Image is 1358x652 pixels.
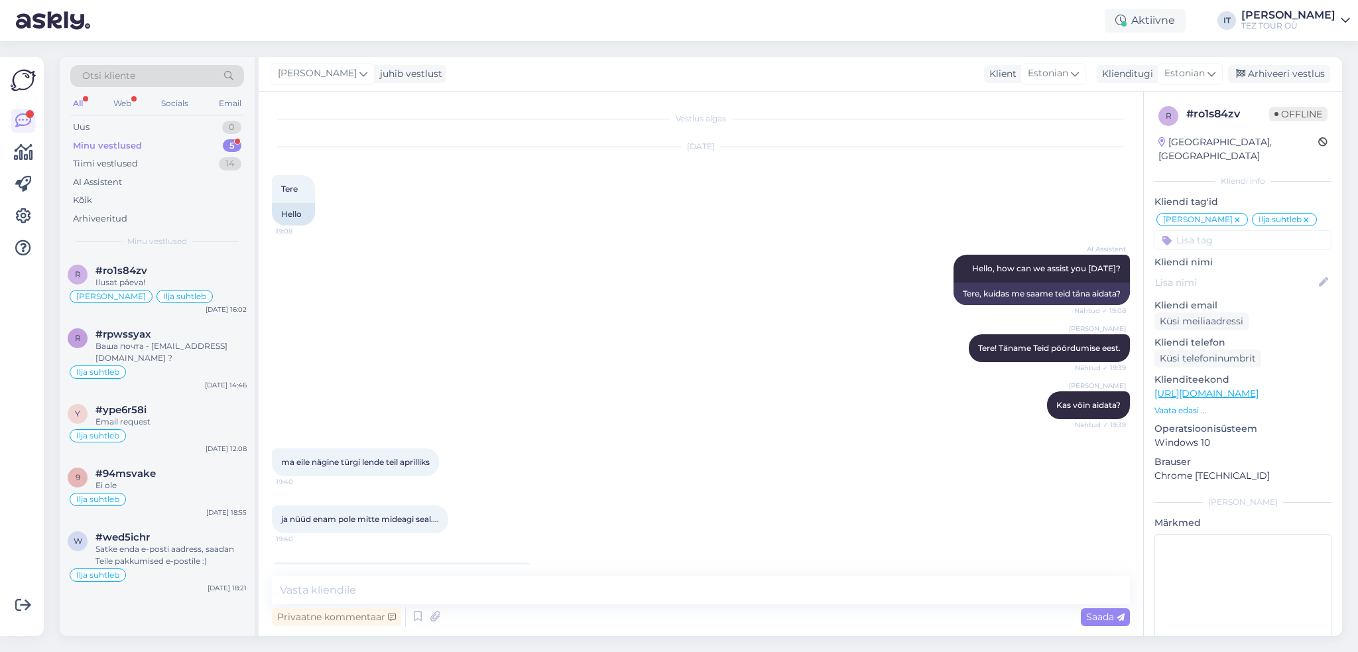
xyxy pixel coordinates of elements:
p: Kliendi tag'id [1154,195,1331,209]
span: [PERSON_NAME] [1069,324,1126,334]
span: r [75,269,81,279]
span: Ilja suhtleb [163,293,206,300]
span: Nähtud ✓ 19:08 [1074,306,1126,316]
span: Tere [281,184,298,194]
div: Hello [272,203,315,226]
div: [DATE] 16:02 [206,304,247,314]
span: [PERSON_NAME] [278,66,357,81]
div: Klienditugi [1097,67,1153,81]
span: #ro1s84zv [95,265,147,277]
p: Chrome [TECHNICAL_ID] [1154,469,1331,483]
div: TEZ TOUR OÜ [1241,21,1335,31]
div: Arhiveeri vestlus [1228,65,1330,83]
p: Brauser [1154,455,1331,469]
span: Ilja suhtleb [76,432,119,440]
div: Tere, kuidas me saame teid täna aidata? [954,283,1130,305]
span: #94msvake [95,468,156,480]
span: Nähtud ✓ 19:39 [1075,420,1126,430]
span: w [74,536,82,546]
img: Askly Logo [11,68,36,93]
p: Operatsioonisüsteem [1154,422,1331,436]
div: [DATE] 12:08 [206,444,247,454]
div: Ilusat päeva! [95,277,247,289]
div: Uus [73,121,90,134]
div: Web [111,95,134,112]
div: Kliendi info [1154,175,1331,187]
span: #wed5ichr [95,531,150,543]
span: Estonian [1164,66,1205,81]
span: Tere! Täname Teid pöördumise eest. [978,343,1121,353]
div: Email [216,95,244,112]
span: 19:40 [276,477,326,487]
div: Kõik [73,194,92,207]
div: Tiimi vestlused [73,157,138,170]
div: Vestlus algas [272,113,1130,125]
span: 9 [76,472,80,482]
p: Kliendi email [1154,298,1331,312]
p: Märkmed [1154,516,1331,530]
p: Kliendi nimi [1154,255,1331,269]
div: Socials [158,95,191,112]
input: Lisa tag [1154,230,1331,250]
a: [URL][DOMAIN_NAME] [1154,387,1259,399]
div: Küsi meiliaadressi [1154,312,1249,330]
div: [PERSON_NAME] [1154,496,1331,508]
p: Windows 10 [1154,436,1331,450]
span: Otsi kliente [82,69,135,83]
span: Ilja suhtleb [76,368,119,376]
div: Klient [984,67,1017,81]
span: [PERSON_NAME] [76,293,146,300]
div: IT [1217,11,1236,30]
div: AI Assistent [73,176,122,189]
span: Ilja suhtleb [76,495,119,503]
a: [PERSON_NAME]TEZ TOUR OÜ [1241,10,1350,31]
span: y [75,409,80,419]
span: [PERSON_NAME] [1069,381,1126,391]
span: Ilja suhtleb [76,571,119,579]
div: [DATE] 18:21 [208,583,247,593]
div: Email request [95,416,247,428]
span: Saada [1086,611,1125,623]
span: Offline [1269,107,1327,121]
div: juhib vestlust [375,67,442,81]
div: Minu vestlused [73,139,142,153]
span: Kas võin aidata? [1056,400,1121,410]
span: #rpwssyax [95,328,151,340]
span: Hello, how can we assist you [DATE]? [972,263,1121,273]
div: Arhiveeritud [73,212,127,226]
div: # ro1s84zv [1186,106,1269,122]
div: [PERSON_NAME] [1241,10,1335,21]
span: Ilja suhtleb [1259,216,1302,224]
span: 19:40 [276,534,326,544]
div: All [70,95,86,112]
span: AI Assistent [1076,244,1126,254]
span: ja nüüd enam pole mitte mideagi seal.... [281,514,439,524]
div: Ei ole [95,480,247,491]
span: Minu vestlused [127,235,187,247]
div: Ваша почта - [EMAIL_ADDRESS][DOMAIN_NAME] ? [95,340,247,364]
p: Vaata edasi ... [1154,405,1331,417]
span: r [75,333,81,343]
div: Aktiivne [1105,9,1186,33]
span: [PERSON_NAME] [1163,216,1233,224]
div: Küsi telefoninumbrit [1154,350,1261,367]
p: Klienditeekond [1154,373,1331,387]
span: r [1166,111,1172,121]
div: [DATE] 18:55 [206,507,247,517]
span: #ype6r58i [95,404,147,416]
div: Privaatne kommentaar [272,608,401,626]
div: Satke enda e-posti aadress, saadan Teile pakkumised e-postile :) [95,543,247,567]
div: [DATE] 14:46 [205,380,247,390]
input: Lisa nimi [1155,275,1316,290]
div: 14 [219,157,241,170]
span: ma eile nägine türgi lende teil aprilliks [281,457,430,467]
span: Nähtud ✓ 19:39 [1075,363,1126,373]
div: [GEOGRAPHIC_DATA], [GEOGRAPHIC_DATA] [1158,135,1318,163]
div: 0 [222,121,241,134]
div: 5 [223,139,241,153]
p: Kliendi telefon [1154,336,1331,350]
span: Estonian [1028,66,1068,81]
div: [DATE] [272,141,1130,153]
span: 19:08 [276,226,326,236]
